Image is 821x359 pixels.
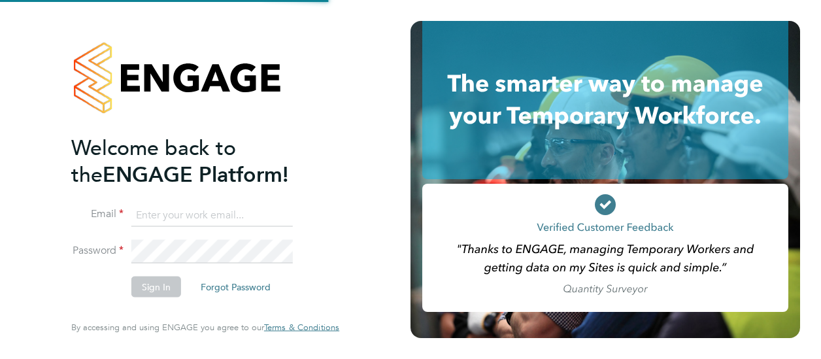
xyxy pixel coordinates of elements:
[264,322,339,333] a: Terms & Conditions
[71,207,124,221] label: Email
[190,277,281,298] button: Forgot Password
[71,244,124,258] label: Password
[131,203,293,227] input: Enter your work email...
[71,322,339,333] span: By accessing and using ENGAGE you agree to our
[131,277,181,298] button: Sign In
[71,134,326,188] h2: ENGAGE Platform!
[71,135,236,187] span: Welcome back to the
